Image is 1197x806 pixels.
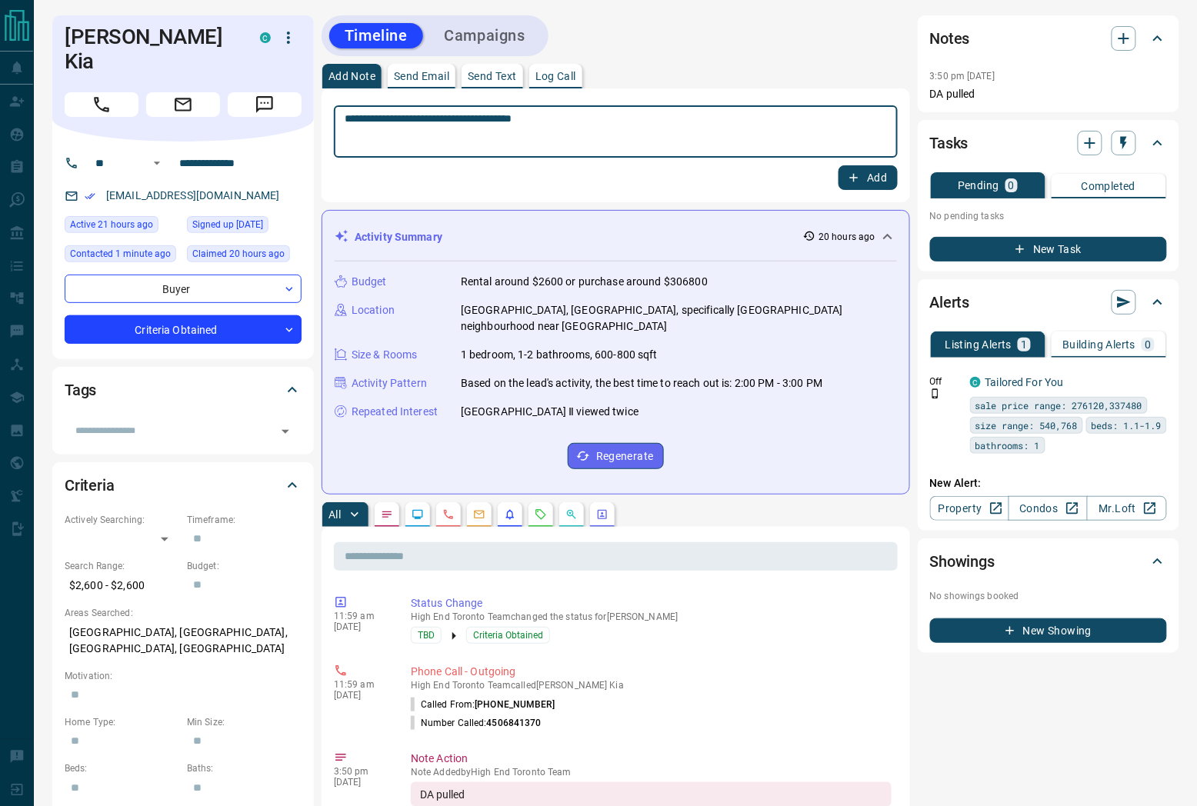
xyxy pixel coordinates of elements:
p: [GEOGRAPHIC_DATA] Ⅱ viewed twice [461,404,639,420]
p: Activity Summary [355,229,442,245]
span: Active 21 hours ago [70,217,153,232]
p: Areas Searched: [65,606,302,620]
p: [GEOGRAPHIC_DATA], [GEOGRAPHIC_DATA], specifically [GEOGRAPHIC_DATA] neighbourhood near [GEOGRAPH... [461,302,897,335]
div: Mon Oct 13 2025 [187,245,302,267]
div: Criteria Obtained [65,315,302,344]
p: No showings booked [930,589,1167,603]
p: 3:50 pm [DATE] [930,71,995,82]
button: Open [275,421,296,442]
span: Contacted 1 minute ago [70,246,171,261]
span: beds: 1.1-1.9 [1092,418,1162,433]
p: High End Toronto Team changed the status for [PERSON_NAME] [411,611,892,622]
p: [DATE] [334,621,388,632]
p: Completed [1082,181,1136,192]
div: Mon Jul 29 2024 [187,216,302,238]
span: Email [146,92,220,117]
h2: Criteria [65,473,115,498]
p: Home Type: [65,715,179,729]
button: Campaigns [429,23,541,48]
p: Building Alerts [1062,339,1135,350]
p: Add Note [328,71,375,82]
span: Signed up [DATE] [192,217,263,232]
a: Condos [1009,496,1088,521]
p: Number Called: [411,716,542,730]
p: Note Action [411,751,892,767]
button: New Task [930,237,1167,261]
p: DA pulled [930,86,1167,102]
p: Send Text [468,71,517,82]
a: Tailored For You [985,376,1064,388]
a: [EMAIL_ADDRESS][DOMAIN_NAME] [106,189,280,201]
svg: Email Verified [85,191,95,201]
div: Tasks [930,125,1167,162]
p: 1 [1021,339,1027,350]
a: Mr.Loft [1087,496,1166,521]
span: Criteria Obtained [473,628,543,643]
div: Criteria [65,467,302,504]
p: Repeated Interest [352,404,438,420]
h2: Notes [930,26,970,51]
p: Motivation: [65,669,302,683]
p: Budget [352,274,387,290]
span: sale price range: 276120,337480 [975,398,1142,413]
p: Min Size: [187,715,302,729]
div: Alerts [930,284,1167,321]
button: Add [839,165,897,190]
svg: Calls [442,508,455,521]
a: Property [930,496,1009,521]
svg: Agent Actions [596,508,609,521]
p: 20 hours ago [819,230,875,244]
div: Showings [930,543,1167,580]
p: Baths: [187,761,302,775]
p: 3:50 pm [334,766,388,777]
div: Tue Oct 14 2025 [65,245,179,267]
p: Log Call [535,71,576,82]
p: Search Range: [65,559,179,573]
h2: Alerts [930,290,970,315]
span: Call [65,92,138,117]
p: $2,600 - $2,600 [65,573,179,598]
p: 1 bedroom, 1-2 bathrooms, 600-800 sqft [461,347,658,363]
button: Timeline [329,23,423,48]
p: No pending tasks [930,205,1167,228]
p: [DATE] [334,777,388,788]
span: Claimed 20 hours ago [192,246,285,261]
h1: [PERSON_NAME] Kia [65,25,237,74]
button: Regenerate [568,443,664,469]
p: Note Added by High End Toronto Team [411,767,892,778]
p: Actively Searching: [65,513,179,527]
h2: Tags [65,378,96,402]
svg: Notes [381,508,393,521]
p: 11:59 am [334,611,388,621]
svg: Opportunities [565,508,578,521]
div: condos.ca [260,32,271,43]
span: size range: 540,768 [975,418,1078,433]
p: Location [352,302,395,318]
div: Tags [65,371,302,408]
svg: Push Notification Only [930,388,941,399]
span: 4506841370 [487,718,542,728]
p: Timeframe: [187,513,302,527]
p: Size & Rooms [352,347,418,363]
p: Activity Pattern [352,375,427,391]
span: [PHONE_NUMBER] [475,699,555,710]
svg: Listing Alerts [504,508,516,521]
div: Notes [930,20,1167,57]
button: Open [148,154,166,172]
svg: Emails [473,508,485,521]
p: Rental around $2600 or purchase around $306800 [461,274,708,290]
p: Beds: [65,761,179,775]
h2: Showings [930,549,995,574]
p: All [328,509,341,520]
p: Budget: [187,559,302,573]
button: New Showing [930,618,1167,643]
svg: Requests [535,508,547,521]
span: Message [228,92,302,117]
p: Pending [958,180,999,191]
span: TBD [418,628,435,643]
p: High End Toronto Team called [PERSON_NAME] Kia [411,680,892,691]
span: bathrooms: 1 [975,438,1040,453]
p: Called From: [411,698,555,711]
p: Based on the lead's activity, the best time to reach out is: 2:00 PM - 3:00 PM [461,375,822,391]
svg: Lead Browsing Activity [412,508,424,521]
